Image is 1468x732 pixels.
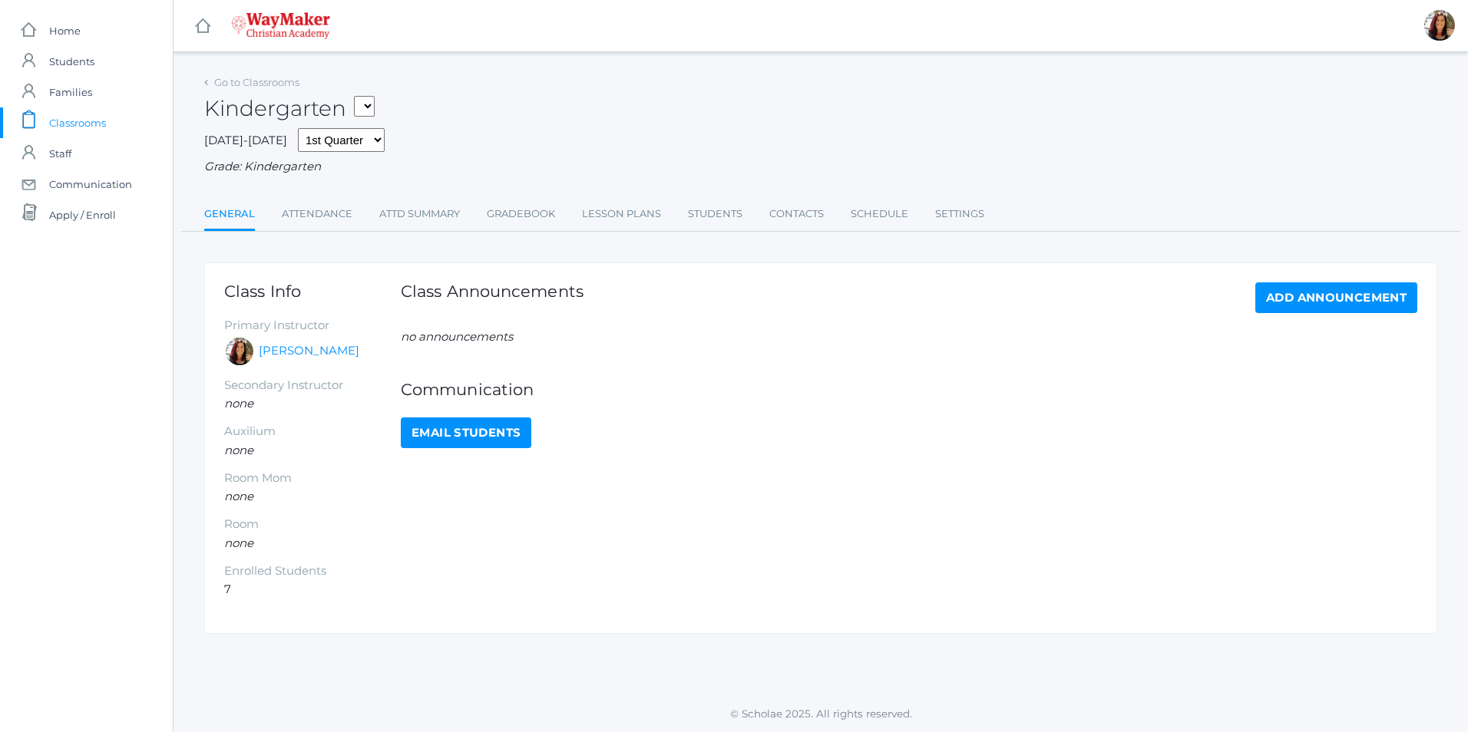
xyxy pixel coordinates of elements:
[214,76,299,88] a: Go to Classrooms
[224,336,255,367] div: Gina Pecor
[259,342,359,360] a: [PERSON_NAME]
[401,417,531,448] a: Email Students
[224,319,401,332] h5: Primary Instructor
[224,282,401,300] h1: Class Info
[49,46,94,77] span: Students
[49,77,92,107] span: Families
[204,133,287,147] span: [DATE]-[DATE]
[224,379,401,392] h5: Secondary Instructor
[1424,10,1455,41] div: Gina Pecor
[49,107,106,138] span: Classrooms
[582,199,661,229] a: Lesson Plans
[224,443,253,457] em: none
[49,15,81,46] span: Home
[282,199,352,229] a: Attendance
[769,199,824,229] a: Contacts
[851,199,908,229] a: Schedule
[379,199,460,229] a: Attd Summary
[487,199,555,229] a: Gradebook
[49,169,132,199] span: Communication
[224,518,401,531] h5: Room
[401,282,584,309] h1: Class Announcements
[204,158,1437,176] div: Grade: Kindergarten
[401,329,513,344] em: no announcements
[49,199,116,230] span: Apply / Enroll
[49,138,71,169] span: Staff
[224,536,253,550] em: none
[204,199,255,232] a: General
[688,199,742,229] a: Students
[1255,282,1417,313] a: Add Announcement
[174,706,1468,721] p: © Scholae 2025. All rights reserved.
[231,12,330,39] img: waymaker-logo-stack-white-1602f2b1af18da31a5905e9982d058868370996dac5278e84edea6dabf9a3315.png
[224,425,401,438] h5: Auxilium
[224,565,401,578] h5: Enrolled Students
[935,199,984,229] a: Settings
[204,97,375,120] h2: Kindergarten
[224,396,253,411] em: none
[401,381,1417,398] h1: Communication
[224,581,401,598] li: 7
[224,472,401,485] h5: Room Mom
[224,489,253,503] em: none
